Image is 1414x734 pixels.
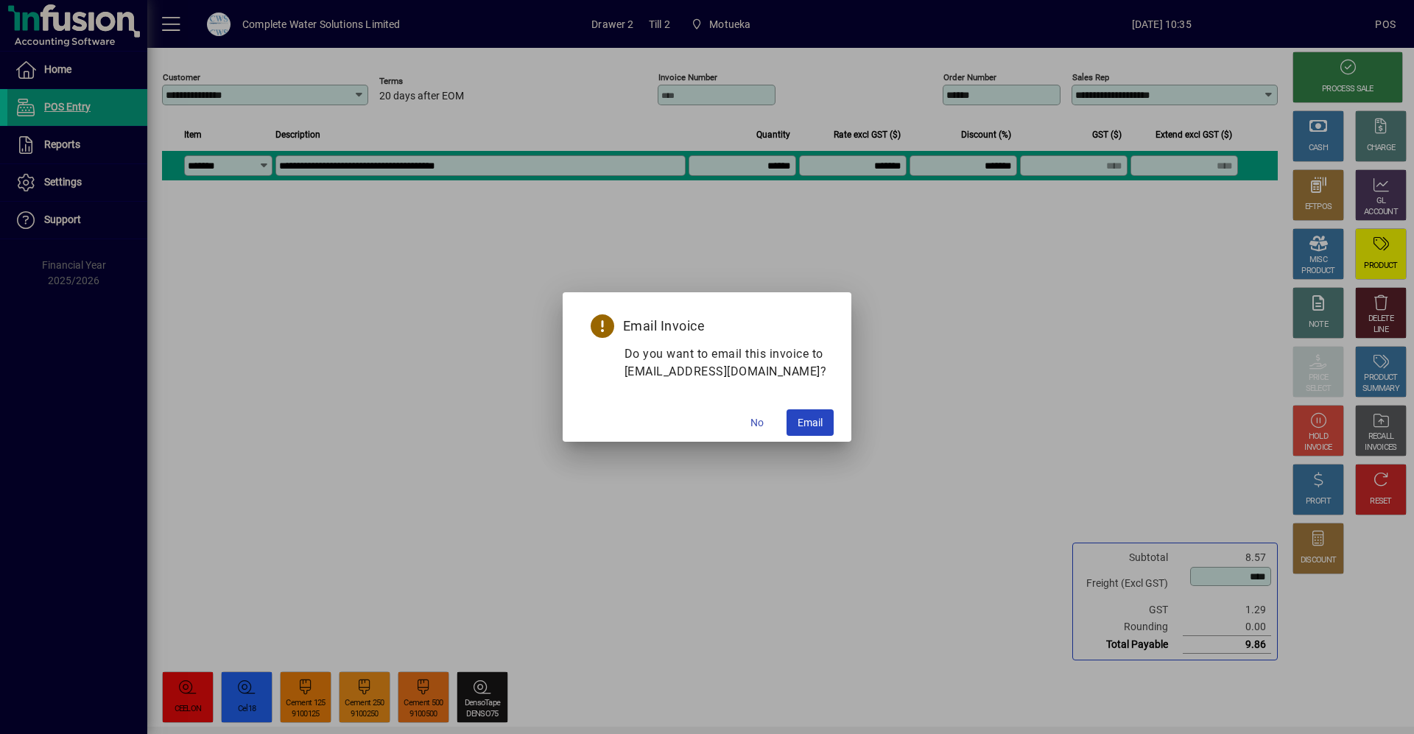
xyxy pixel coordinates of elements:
[588,314,827,338] h5: Email Invoice
[750,415,764,431] span: No
[798,415,823,431] span: Email
[625,345,827,381] p: Do you want to email this invoice to [EMAIL_ADDRESS][DOMAIN_NAME]?
[787,409,834,436] button: Email
[734,409,781,436] button: No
